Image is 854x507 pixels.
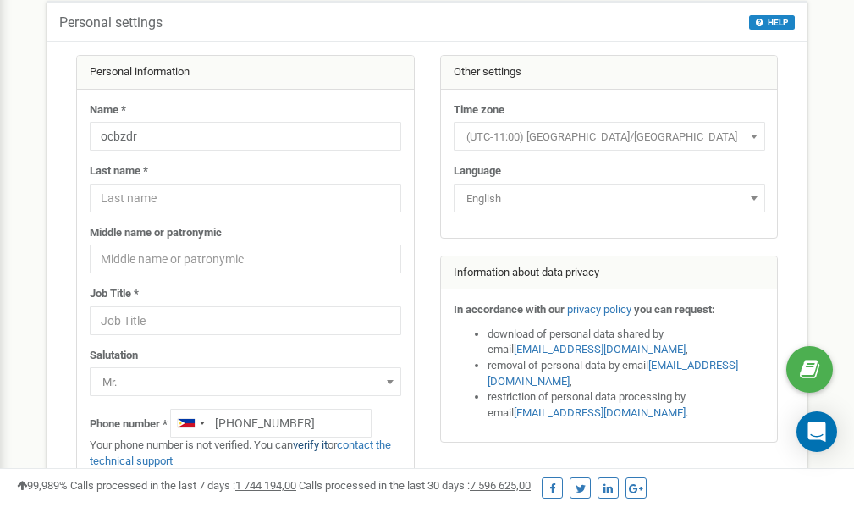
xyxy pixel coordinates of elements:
[77,56,414,90] div: Personal information
[514,406,686,419] a: [EMAIL_ADDRESS][DOMAIN_NAME]
[470,479,531,492] u: 7 596 625,00
[488,327,765,358] li: download of personal data shared by email ,
[170,409,372,438] input: +1-800-555-55-55
[90,245,401,273] input: Middle name or patronymic
[454,163,501,179] label: Language
[299,479,531,492] span: Calls processed in the last 30 days :
[488,359,738,388] a: [EMAIL_ADDRESS][DOMAIN_NAME]
[441,256,778,290] div: Information about data privacy
[59,15,163,30] h5: Personal settings
[634,303,715,316] strong: you can request:
[460,187,759,211] span: English
[90,102,126,118] label: Name *
[17,479,68,492] span: 99,989%
[90,286,139,302] label: Job Title *
[514,343,686,355] a: [EMAIL_ADDRESS][DOMAIN_NAME]
[90,122,401,151] input: Name
[454,184,765,212] span: English
[454,102,504,118] label: Time zone
[441,56,778,90] div: Other settings
[90,438,401,469] p: Your phone number is not verified. You can or
[567,303,631,316] a: privacy policy
[488,358,765,389] li: removal of personal data by email ,
[90,348,138,364] label: Salutation
[90,163,148,179] label: Last name *
[454,303,565,316] strong: In accordance with our
[96,371,395,394] span: Mr.
[171,410,210,437] div: Telephone country code
[454,122,765,151] span: (UTC-11:00) Pacific/Midway
[796,411,837,452] div: Open Intercom Messenger
[90,416,168,433] label: Phone number *
[749,15,795,30] button: HELP
[488,389,765,421] li: restriction of personal data processing by email .
[90,225,222,241] label: Middle name or patronymic
[460,125,759,149] span: (UTC-11:00) Pacific/Midway
[70,479,296,492] span: Calls processed in the last 7 days :
[90,367,401,396] span: Mr.
[293,438,328,451] a: verify it
[235,479,296,492] u: 1 744 194,00
[90,184,401,212] input: Last name
[90,438,391,467] a: contact the technical support
[90,306,401,335] input: Job Title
